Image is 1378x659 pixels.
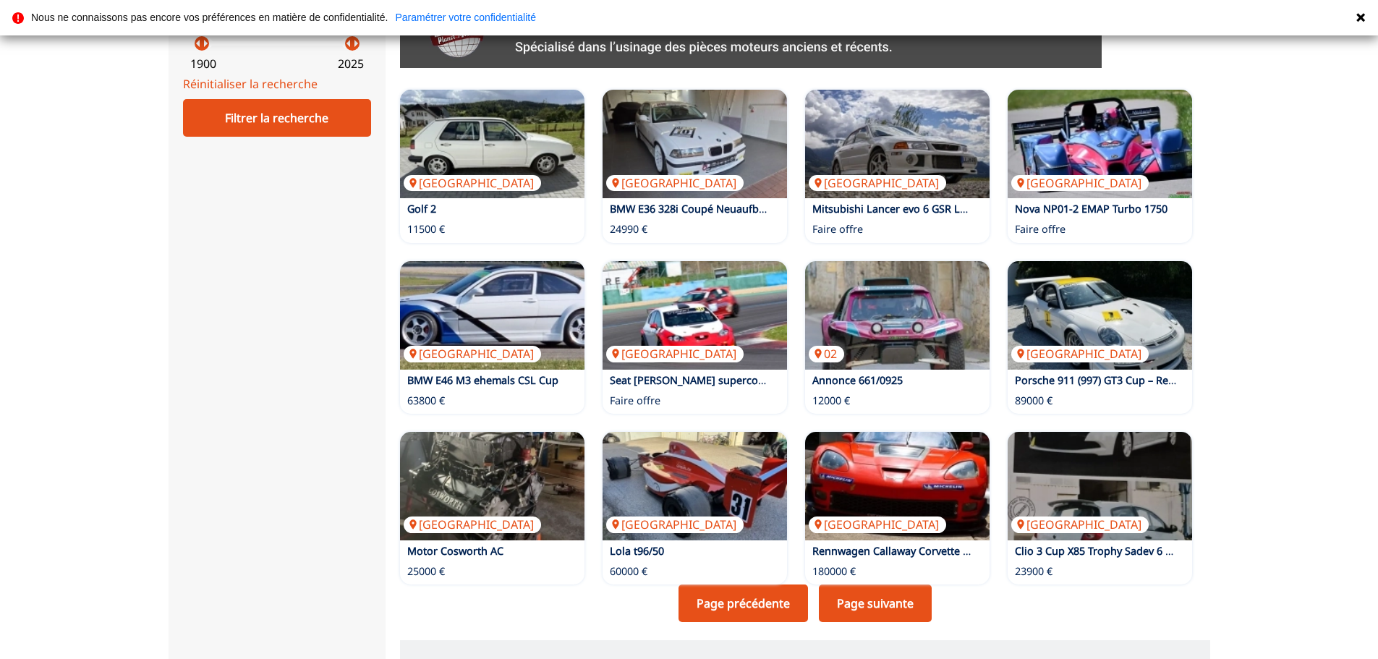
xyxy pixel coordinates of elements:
img: BMW E36 328i Coupé Neuaufbau DMSB Wagenpass OMP Zelle [603,90,787,198]
p: arrow_left [190,35,207,52]
a: Paramétrer votre confidentialité [395,12,536,22]
p: [GEOGRAPHIC_DATA] [606,175,744,191]
a: BMW E36 328i Coupé Neuaufbau DMSB Wagenpass OMP Zelle [610,202,916,216]
a: BMW E46 M3 ehemals CSL Cup [407,373,558,387]
a: Clio 3 Cup X85 Trophy Sadev 6 Gang Seqentiell Meister11 [1015,544,1294,558]
p: [GEOGRAPHIC_DATA] [1011,346,1149,362]
p: 02 [809,346,844,362]
img: Annonce 661/0925 [805,261,990,370]
a: Page précédente [679,584,808,622]
p: 1900 [190,56,216,72]
a: Nova NP01-2 EMAP Turbo 1750[GEOGRAPHIC_DATA] [1008,90,1192,198]
a: BMW E46 M3 ehemals CSL Cup[GEOGRAPHIC_DATA] [400,261,584,370]
p: [GEOGRAPHIC_DATA] [809,175,946,191]
p: 12000 € [812,394,850,408]
p: 24990 € [610,222,647,237]
a: Clio 3 Cup X85 Trophy Sadev 6 Gang Seqentiell Meister11[GEOGRAPHIC_DATA] [1008,432,1192,540]
a: Nova NP01-2 EMAP Turbo 1750 [1015,202,1168,216]
img: Porsche 911 (997) GT3 Cup – Rennsport mit Wagenpass [1008,261,1192,370]
p: 2025 [338,56,364,72]
img: Mitsubishi Lancer evo 6 GSR LHD [805,90,990,198]
a: Réinitialiser la recherche [183,76,318,92]
a: Annonce 661/092502 [805,261,990,370]
img: Clio 3 Cup X85 Trophy Sadev 6 Gang Seqentiell Meister11 [1008,432,1192,540]
p: 180000 € [812,564,856,579]
p: [GEOGRAPHIC_DATA] [606,516,744,532]
p: [GEOGRAPHIC_DATA] [1011,175,1149,191]
a: Mitsubishi Lancer evo 6 GSR LHD [812,202,976,216]
a: Porsche 911 (997) GT3 Cup – Rennsport mit Wagenpass[GEOGRAPHIC_DATA] [1008,261,1192,370]
a: Mitsubishi Lancer evo 6 GSR LHD[GEOGRAPHIC_DATA] [805,90,990,198]
p: [GEOGRAPHIC_DATA] [404,516,541,532]
p: [GEOGRAPHIC_DATA] [809,516,946,532]
a: Page suivante [819,584,932,622]
img: Rennwagen Callaway Corvette C6 GT3 [805,432,990,540]
p: Nous ne connaissons pas encore vos préférences en matière de confidentialité. [31,12,388,22]
a: Rennwagen Callaway Corvette C6 GT3[GEOGRAPHIC_DATA] [805,432,990,540]
p: 60000 € [610,564,647,579]
p: [GEOGRAPHIC_DATA] [1011,516,1149,532]
a: Golf 2[GEOGRAPHIC_DATA] [400,90,584,198]
p: Faire offre [610,394,660,408]
p: arrow_right [347,35,365,52]
img: Golf 2 [400,90,584,198]
div: Filtrer la recherche [183,99,371,137]
p: 25000 € [407,564,445,579]
a: Motor Cosworth AC [407,544,503,558]
img: Motor Cosworth AC [400,432,584,540]
p: Faire offre [812,222,863,237]
a: BMW E36 328i Coupé Neuaufbau DMSB Wagenpass OMP Zelle[GEOGRAPHIC_DATA] [603,90,787,198]
a: Motor Cosworth AC[GEOGRAPHIC_DATA] [400,432,584,540]
img: BMW E46 M3 ehemals CSL Cup [400,261,584,370]
p: [GEOGRAPHIC_DATA] [404,175,541,191]
a: Porsche 911 (997) GT3 Cup – Rennsport mit Wagenpass [1015,373,1285,387]
p: [GEOGRAPHIC_DATA] [404,346,541,362]
a: Golf 2 [407,202,436,216]
a: Rennwagen Callaway Corvette C6 GT3 [812,544,997,558]
a: Seat Leon supercopa mk2[GEOGRAPHIC_DATA] [603,261,787,370]
p: 23900 € [1015,564,1052,579]
img: Nova NP01-2 EMAP Turbo 1750 [1008,90,1192,198]
img: Lola t96/50 [603,432,787,540]
a: Seat [PERSON_NAME] supercopa mk2 [610,373,794,387]
p: [GEOGRAPHIC_DATA] [606,346,744,362]
a: Annonce 661/0925 [812,373,903,387]
p: Faire offre [1015,222,1066,237]
a: Lola t96/50[GEOGRAPHIC_DATA] [603,432,787,540]
a: Lola t96/50 [610,544,664,558]
p: 63800 € [407,394,445,408]
p: 11500 € [407,222,445,237]
img: Seat Leon supercopa mk2 [603,261,787,370]
p: arrow_left [340,35,357,52]
p: 89000 € [1015,394,1052,408]
p: arrow_right [197,35,214,52]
